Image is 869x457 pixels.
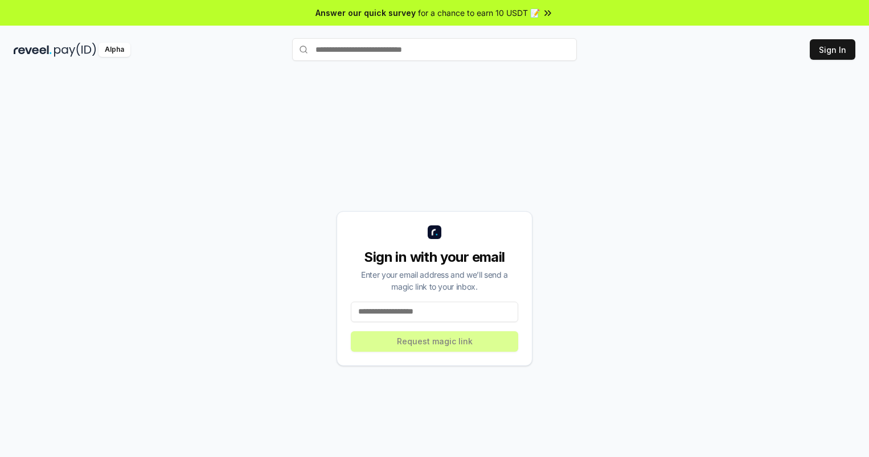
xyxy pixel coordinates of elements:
img: pay_id [54,43,96,57]
button: Sign In [810,39,855,60]
div: Sign in with your email [351,248,518,266]
div: Alpha [99,43,130,57]
span: Answer our quick survey [315,7,416,19]
img: reveel_dark [14,43,52,57]
span: for a chance to earn 10 USDT 📝 [418,7,540,19]
div: Enter your email address and we’ll send a magic link to your inbox. [351,269,518,293]
img: logo_small [428,225,441,239]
